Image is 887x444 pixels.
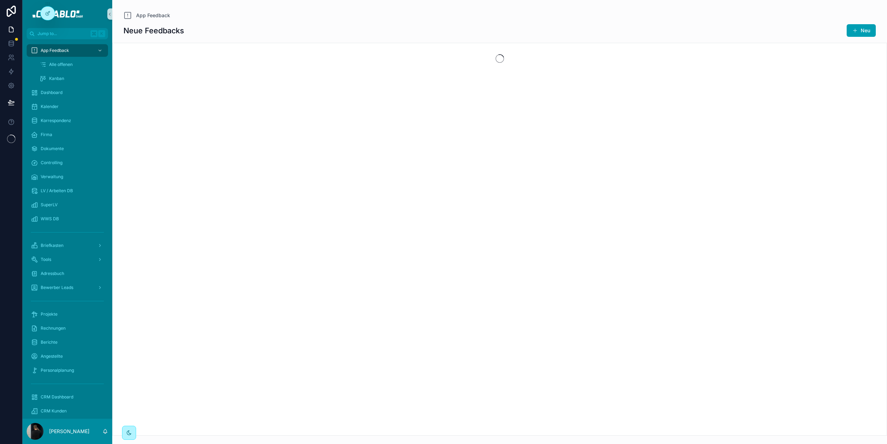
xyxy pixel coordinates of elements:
[41,285,73,290] span: Bewerber Leads
[27,405,108,417] a: CRM Kunden
[27,364,108,377] a: Personalplanung
[35,72,108,85] a: Kanban
[99,31,105,36] span: K
[41,243,63,248] span: Briefkasten
[27,100,108,113] a: Kalender
[41,216,59,222] span: WWS DB
[27,114,108,127] a: Korrespondenz
[41,174,63,180] span: Verwaltung
[49,76,64,81] span: Kanban
[41,354,63,359] span: Angestellte
[49,62,73,67] span: Alle offenen
[41,271,64,276] span: Adressbuch
[41,394,73,400] span: CRM Dashboard
[41,188,73,194] span: LV / Arbeiten DB
[27,128,108,141] a: Firma
[41,408,67,414] span: CRM Kunden
[27,184,108,197] a: LV / Arbeiten DB
[41,325,66,331] span: Rechnungen
[28,8,107,20] img: App logo
[27,213,108,225] a: WWS DB
[41,368,74,373] span: Personalplanung
[123,26,184,35] h1: Neue Feedbacks
[41,202,58,208] span: SuperLV
[27,170,108,183] a: Verwaltung
[41,48,69,53] span: App Feedback
[35,58,108,71] a: Alle offenen
[27,86,108,99] a: Dashboard
[41,118,71,123] span: Korrespondenz
[27,281,108,294] a: Bewerber Leads
[49,428,89,435] p: [PERSON_NAME]
[38,31,88,36] span: Jump to...
[123,11,170,20] a: App Feedback
[847,24,876,37] button: Neu
[41,132,52,137] span: Firma
[27,308,108,321] a: Projekte
[27,350,108,363] a: Angestellte
[27,142,108,155] a: Dokumente
[27,199,108,211] a: SuperLV
[27,253,108,266] a: Tools
[27,391,108,403] a: CRM Dashboard
[136,12,170,19] span: App Feedback
[41,311,58,317] span: Projekte
[27,336,108,349] a: Berichte
[27,322,108,335] a: Rechnungen
[41,160,62,166] span: Controlling
[27,44,108,57] a: App Feedback
[41,146,64,152] span: Dokumente
[41,339,58,345] span: Berichte
[22,39,112,419] div: scrollable content
[27,267,108,280] a: Adressbuch
[27,28,108,39] button: Jump to...K
[41,257,51,262] span: Tools
[41,104,59,109] span: Kalender
[27,239,108,252] a: Briefkasten
[41,90,62,95] span: Dashboard
[27,156,108,169] a: Controlling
